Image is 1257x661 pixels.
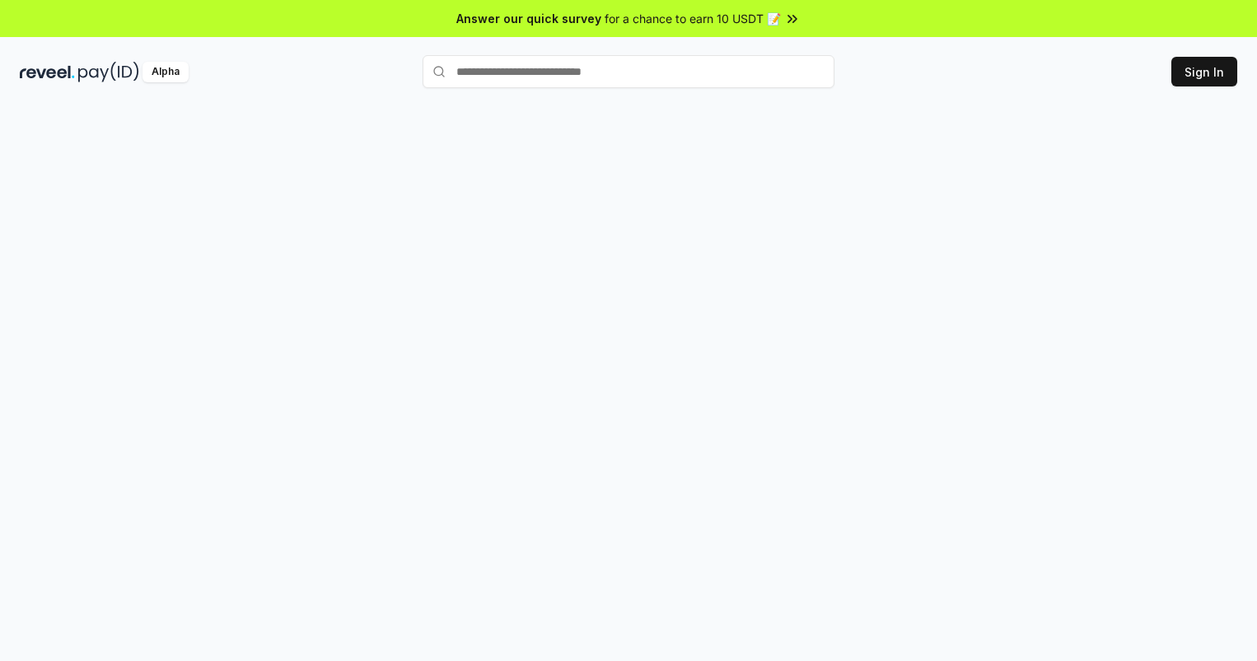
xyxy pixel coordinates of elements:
img: pay_id [78,62,139,82]
span: Answer our quick survey [456,10,601,27]
span: for a chance to earn 10 USDT 📝 [605,10,781,27]
button: Sign In [1171,57,1237,86]
div: Alpha [143,62,189,82]
img: reveel_dark [20,62,75,82]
